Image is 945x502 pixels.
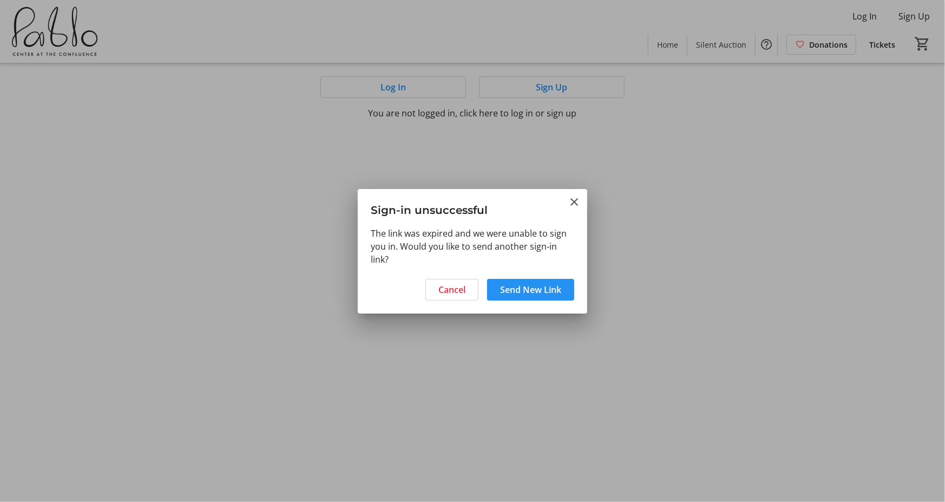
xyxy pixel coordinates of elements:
button: Close [568,195,581,208]
button: Send New Link [487,279,574,301]
button: Cancel [425,279,478,301]
h3: Sign-in unsuccessful [358,189,587,226]
span: Send New Link [500,283,561,296]
span: Cancel [438,283,465,296]
div: The link was expired and we were unable to sign you in. Would you like to send another sign-in link? [358,227,587,272]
